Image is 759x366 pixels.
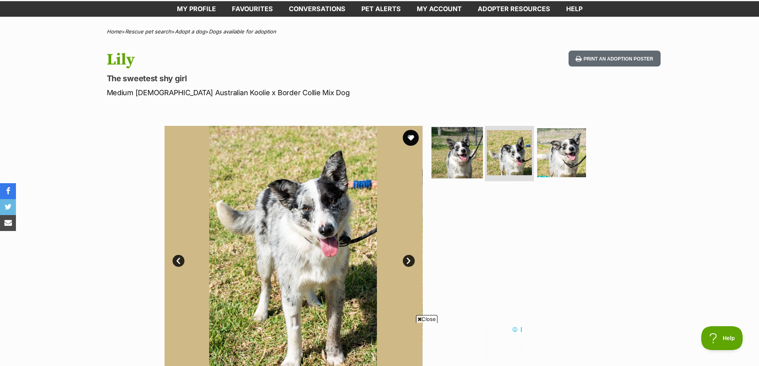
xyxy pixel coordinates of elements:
p: Medium [DEMOGRAPHIC_DATA] Australian Koolie x Border Collie Mix Dog [107,87,444,98]
a: Next [403,255,415,267]
button: Print an adoption poster [569,51,660,67]
a: Help [558,1,590,17]
a: Adopter resources [470,1,558,17]
a: Favourites [224,1,281,17]
img: Photo of Lily [431,127,483,178]
a: Home [107,28,122,35]
div: > > > [87,29,673,35]
p: The sweetest shy girl [107,73,444,84]
button: favourite [403,130,419,146]
span: Close [416,315,437,323]
a: My profile [169,1,224,17]
a: My account [409,1,470,17]
img: Photo of Lily [537,128,586,177]
a: Adopt a dog [175,28,205,35]
a: Dogs available for adoption [209,28,276,35]
a: conversations [281,1,353,17]
a: Pet alerts [353,1,409,17]
a: Rescue pet search [125,28,171,35]
img: consumer-privacy-logo.png [1,1,7,7]
a: Prev [173,255,184,267]
img: Photo of Lily [487,130,532,175]
iframe: Help Scout Beacon - Open [701,326,743,350]
h1: Lily [107,51,444,69]
iframe: Advertisement [235,326,525,362]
